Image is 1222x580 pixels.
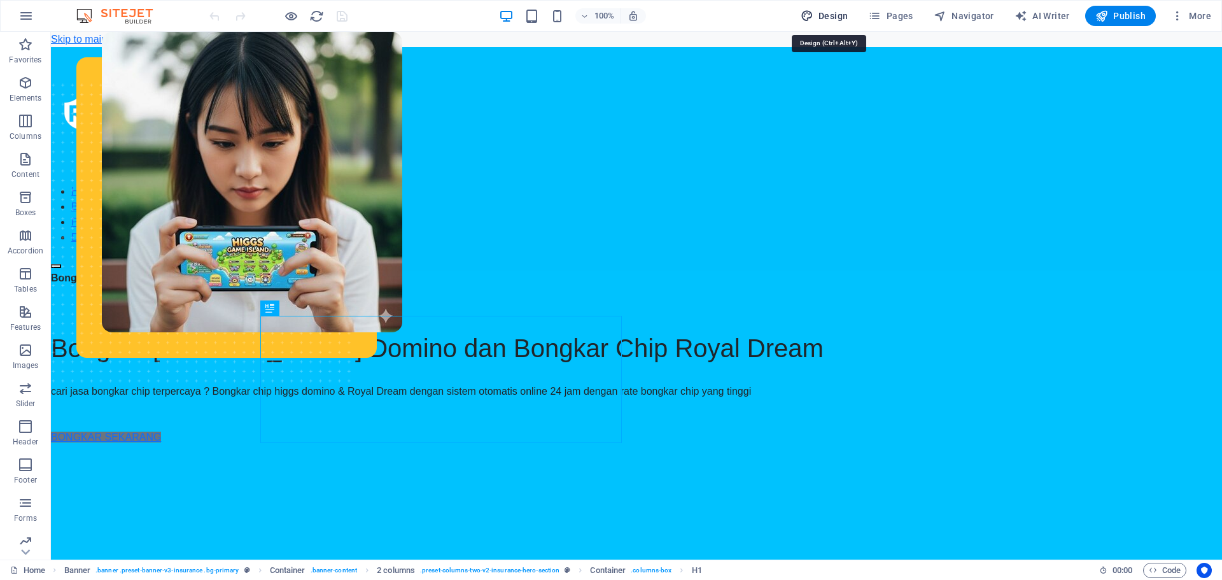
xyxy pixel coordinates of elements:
p: Footer [14,475,37,485]
span: Click to select. Double-click to edit [377,563,415,578]
p: Tables [14,284,37,294]
span: More [1171,10,1211,22]
span: . preset-columns-two-v2-insurance-hero-section [420,563,559,578]
h6: Session time [1099,563,1133,578]
p: Slider [16,399,36,409]
span: Code [1149,563,1181,578]
p: Content [11,169,39,180]
button: Pages [863,6,918,26]
span: . banner-content [311,563,357,578]
span: Click to select. Double-click to edit [692,563,702,578]
h6: 100% [594,8,615,24]
button: Click here to leave preview mode and continue editing [283,8,298,24]
span: Navigator [934,10,994,22]
p: Images [13,360,39,371]
i: This element is a customizable preset [244,567,250,574]
button: Design [796,6,853,26]
p: Boxes [15,208,36,218]
span: AI Writer [1015,10,1070,22]
i: On resize automatically adjust zoom level to fit chosen device. [628,10,639,22]
p: Columns [10,131,41,141]
span: Click to select. Double-click to edit [590,563,626,578]
p: Accordion [8,246,43,256]
button: reload [309,8,324,24]
span: . columns-box [631,563,671,578]
nav: breadcrumb [64,563,702,578]
button: Publish [1085,6,1156,26]
button: Usercentrics [1197,563,1212,578]
span: Click to select. Double-click to edit [64,563,91,578]
p: Elements [10,93,42,103]
span: Publish [1095,10,1146,22]
i: This element is a customizable preset [565,567,570,574]
button: AI Writer [1009,6,1075,26]
button: More [1166,6,1216,26]
p: Favorites [9,55,41,65]
span: 00 00 [1113,563,1132,578]
p: Header [13,437,38,447]
button: 100% [575,8,621,24]
p: Forms [14,513,37,523]
img: Editor Logo [73,8,169,24]
span: Pages [868,10,913,22]
button: Navigator [929,6,999,26]
i: Reload page [309,9,324,24]
span: Design [801,10,848,22]
span: : [1121,565,1123,575]
a: Click to cancel selection. Double-click to open Pages [10,563,45,578]
button: Code [1143,563,1186,578]
span: . banner .preset-banner-v3-insurance .bg-primary [95,563,239,578]
p: Features [10,322,41,332]
span: Click to select. Double-click to edit [270,563,305,578]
